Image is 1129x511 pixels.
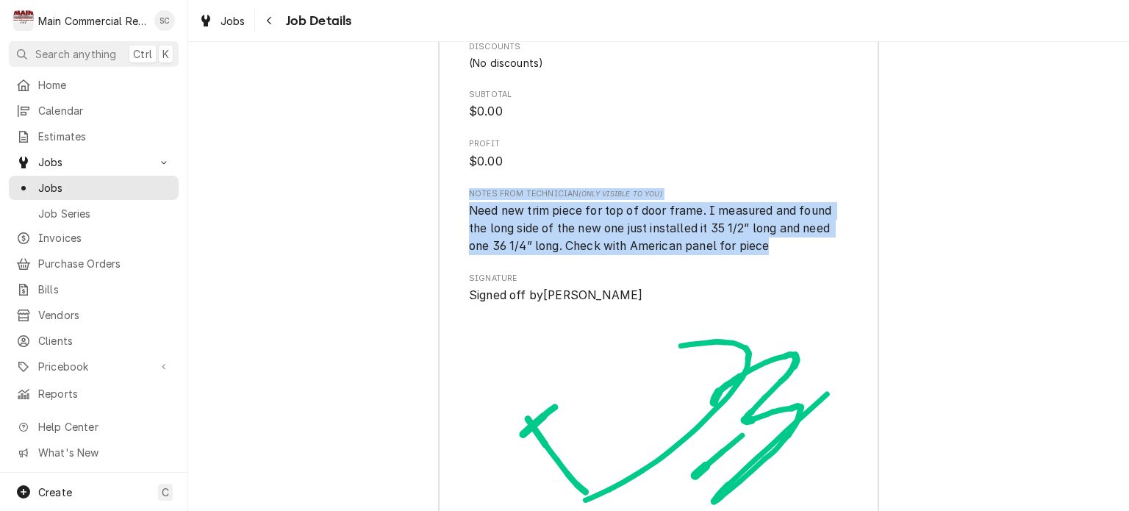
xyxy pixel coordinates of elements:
[469,41,848,53] span: Discounts
[38,359,149,374] span: Pricebook
[469,104,503,118] span: $0.00
[38,77,171,93] span: Home
[162,46,169,62] span: K
[9,150,179,174] a: Go to Jobs
[38,282,171,297] span: Bills
[38,206,171,221] span: Job Series
[9,124,179,149] a: Estimates
[469,103,848,121] span: Subtotal
[9,251,179,276] a: Purchase Orders
[258,9,282,32] button: Navigate back
[9,73,179,97] a: Home
[9,440,179,465] a: Go to What's New
[193,9,251,33] a: Jobs
[38,13,146,29] div: Main Commercial Refrigeration Service
[9,41,179,67] button: Search anythingCtrlK
[469,204,834,252] span: Need new trim piece for top of door frame. I measured and found the long side of the new one just...
[282,11,352,31] span: Job Details
[38,486,72,499] span: Create
[38,333,171,349] span: Clients
[9,303,179,327] a: Vendors
[9,226,179,250] a: Invoices
[469,153,848,171] span: Profit
[9,99,179,123] a: Calendar
[469,41,848,71] div: Discounts
[469,138,848,170] div: Profit
[469,89,848,101] span: Subtotal
[9,329,179,353] a: Clients
[9,277,179,301] a: Bills
[9,382,179,406] a: Reports
[469,89,848,121] div: Subtotal
[469,273,848,285] span: Signature
[35,46,116,62] span: Search anything
[133,46,152,62] span: Ctrl
[469,287,848,304] span: Signed Off By
[154,10,175,31] div: Sharon Campbell's Avatar
[38,256,171,271] span: Purchase Orders
[9,415,179,439] a: Go to Help Center
[38,445,170,460] span: What's New
[9,201,179,226] a: Job Series
[469,154,503,168] span: $0.00
[38,419,170,435] span: Help Center
[469,202,848,254] span: [object Object]
[154,10,175,31] div: SC
[578,190,662,198] span: (Only Visible to You)
[13,10,34,31] div: M
[38,230,171,246] span: Invoices
[221,13,245,29] span: Jobs
[13,10,34,31] div: Main Commercial Refrigeration Service's Avatar
[38,386,171,401] span: Reports
[469,138,848,150] span: Profit
[38,129,171,144] span: Estimates
[162,485,169,500] span: C
[38,154,149,170] span: Jobs
[9,176,179,200] a: Jobs
[469,188,848,254] div: [object Object]
[38,180,171,196] span: Jobs
[9,354,179,379] a: Go to Pricebook
[38,307,171,323] span: Vendors
[469,55,848,71] div: Discounts List
[38,103,171,118] span: Calendar
[469,188,848,200] span: Notes from Technician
